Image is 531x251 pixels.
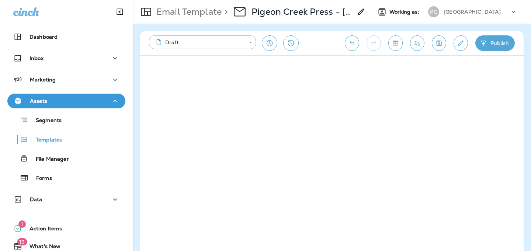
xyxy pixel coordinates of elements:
[17,238,27,245] span: 19
[110,4,130,19] button: Collapse Sidebar
[389,9,421,15] span: Working as:
[475,35,515,51] button: Publish
[428,6,439,17] div: PC
[18,220,26,228] span: 1
[432,35,446,51] button: Save
[7,94,125,108] button: Assets
[7,151,125,166] button: File Manager
[7,192,125,207] button: Data
[29,55,44,61] p: Inbox
[454,35,468,51] button: Edit details
[222,6,228,17] p: >
[28,156,69,163] p: File Manager
[7,132,125,147] button: Templates
[22,226,62,234] span: Action Items
[30,77,56,83] p: Marketing
[154,39,244,46] div: Draft
[30,98,47,104] p: Assets
[28,117,62,125] p: Segments
[7,72,125,87] button: Marketing
[444,9,501,15] p: [GEOGRAPHIC_DATA]
[30,196,42,202] p: Data
[29,34,58,40] p: Dashboard
[410,35,424,51] button: Send test email
[7,51,125,66] button: Inbox
[388,35,403,51] button: Toggle preview
[262,35,277,51] button: Restore from previous version
[7,221,125,236] button: 1Action Items
[153,6,222,17] p: Email Template
[7,29,125,44] button: Dashboard
[7,112,125,128] button: Segments
[7,170,125,185] button: Forms
[345,35,359,51] button: Undo
[283,35,299,51] button: View Changelog
[28,137,62,144] p: Templates
[29,175,52,182] p: Forms
[251,6,353,17] p: Pigeon Creek Press - [DATE]
[251,6,353,17] div: Pigeon Creek Press - October 2025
